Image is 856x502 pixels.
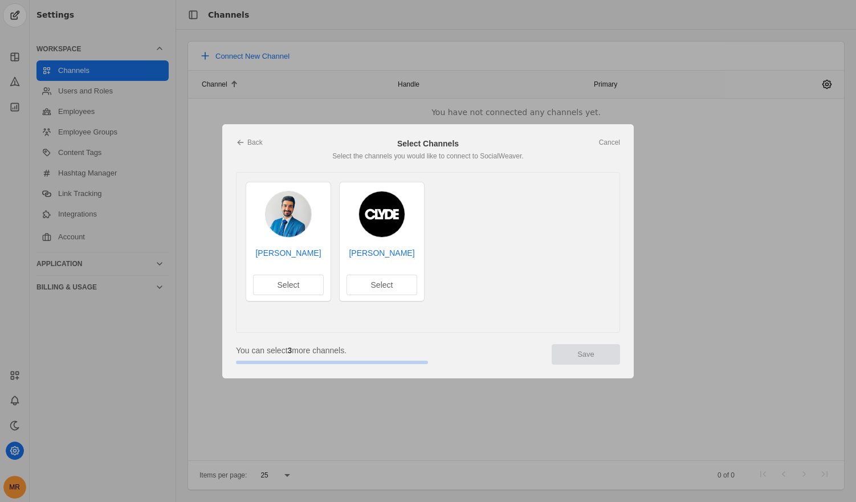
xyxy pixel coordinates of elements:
span: Select [371,279,393,291]
button: Select [253,275,324,295]
a: [PERSON_NAME] [347,247,417,259]
a: Cancel [599,138,620,147]
img: cache [266,191,311,237]
span: You can select more channels. [236,345,347,356]
img: cache [359,191,405,237]
span: 3 [288,346,292,355]
span: Select [278,279,300,291]
div: Select Channels [236,138,620,149]
a: Back [236,138,263,147]
div: Select the channels you would like to connect to SocialWeaver. [236,152,620,161]
button: Select [347,275,417,295]
a: [PERSON_NAME] [253,247,324,259]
